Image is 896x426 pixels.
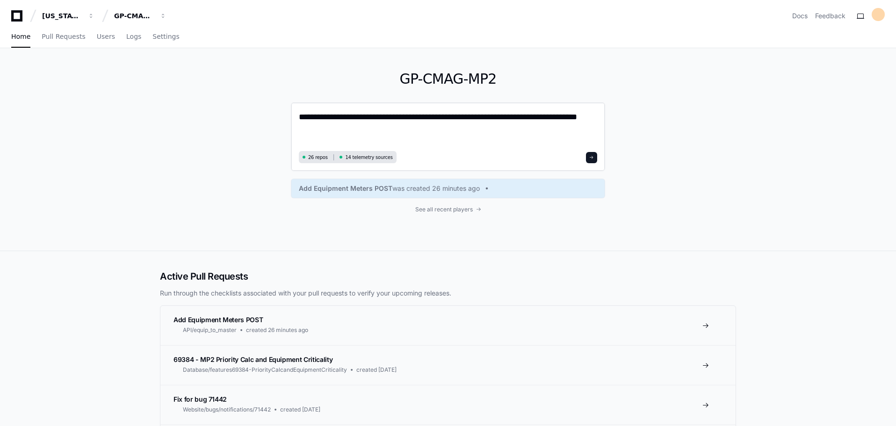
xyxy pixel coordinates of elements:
a: Add Equipment Meters POSTAPI/equip_to_mastercreated 26 minutes ago [160,306,736,345]
a: 69384 - MP2 Priority Calc and Equipment CriticalityDatabase/features69384-PriorityCalcandEquipmen... [160,345,736,385]
button: Feedback [815,11,845,21]
span: Home [11,34,30,39]
span: Add Equipment Meters POST [299,184,392,193]
span: Settings [152,34,179,39]
span: Database/features69384-PriorityCalcandEquipmentCriticality [183,366,347,374]
span: API/equip_to_master [183,326,237,334]
a: See all recent players [291,206,605,213]
span: 26 repos [308,154,328,161]
span: See all recent players [415,206,473,213]
a: Add Equipment Meters POSTwas created 26 minutes ago [299,184,597,193]
a: Users [97,26,115,48]
a: Logs [126,26,141,48]
button: [US_STATE] Pacific [38,7,98,24]
span: Pull Requests [42,34,85,39]
div: [US_STATE] Pacific [42,11,82,21]
span: created 26 minutes ago [246,326,308,334]
a: Home [11,26,30,48]
span: Website/bugs/notifications/71442 [183,406,271,413]
span: Users [97,34,115,39]
p: Run through the checklists associated with your pull requests to verify your upcoming releases. [160,289,736,298]
a: Settings [152,26,179,48]
span: was created 26 minutes ago [392,184,480,193]
button: GP-CMAG-MP2 [110,7,170,24]
a: Docs [792,11,808,21]
span: Add Equipment Meters POST [173,316,263,324]
div: GP-CMAG-MP2 [114,11,154,21]
a: Fix for bug 71442Website/bugs/notifications/71442created [DATE] [160,385,736,425]
span: 14 telemetry sources [345,154,392,161]
h1: GP-CMAG-MP2 [291,71,605,87]
span: created [DATE] [356,366,397,374]
h2: Active Pull Requests [160,270,736,283]
a: Pull Requests [42,26,85,48]
span: 69384 - MP2 Priority Calc and Equipment Criticality [173,355,332,363]
span: created [DATE] [280,406,320,413]
span: Logs [126,34,141,39]
span: Fix for bug 71442 [173,395,227,403]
